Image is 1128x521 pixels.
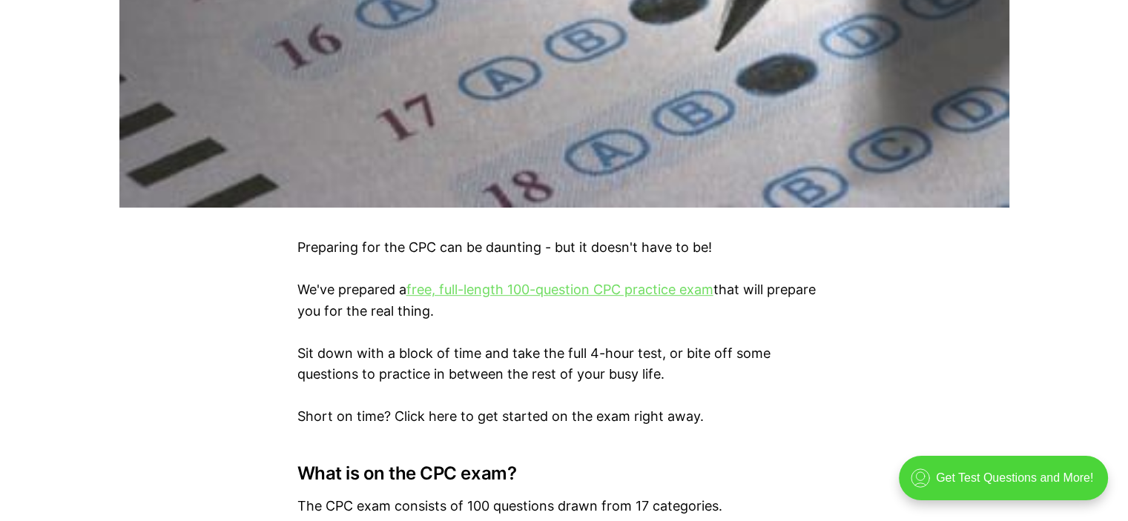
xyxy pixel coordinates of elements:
p: Preparing for the CPC can be daunting - but it doesn't have to be! [297,237,831,259]
h3: What is on the CPC exam? [297,463,831,484]
p: Sit down with a block of time and take the full 4-hour test, or bite off some questions to practi... [297,343,831,386]
a: free, full-length 100-question CPC practice exam [406,282,713,297]
iframe: portal-trigger [886,448,1128,521]
p: Short on time? Click here to get started on the exam right away. [297,406,831,428]
p: The CPC exam consists of 100 questions drawn from 17 categories. [297,496,831,517]
p: We've prepared a that will prepare you for the real thing. [297,279,831,322]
